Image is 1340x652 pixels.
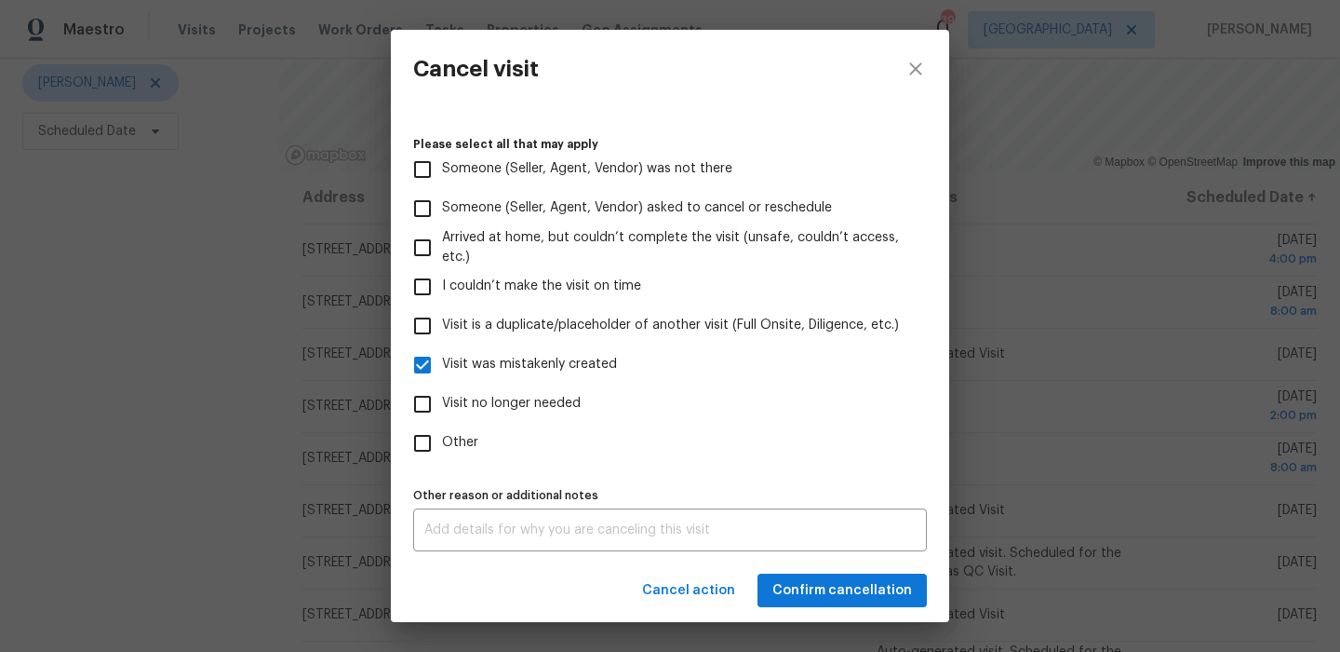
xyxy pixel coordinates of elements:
span: Cancel action [642,579,735,603]
span: Other [442,433,478,453]
button: Cancel action [635,574,743,608]
span: Visit is a duplicate/placeholder of another visit (Full Onsite, Diligence, etc.) [442,316,899,335]
button: close [882,30,949,108]
span: Visit was mistakenly created [442,355,617,374]
span: Confirm cancellation [772,579,912,603]
label: Please select all that may apply [413,139,927,150]
label: Other reason or additional notes [413,490,927,501]
span: Arrived at home, but couldn’t complete the visit (unsafe, couldn’t access, etc.) [442,228,912,267]
span: Visit no longer needed [442,394,581,414]
button: Confirm cancellation [757,574,927,608]
h3: Cancel visit [413,56,539,82]
span: Someone (Seller, Agent, Vendor) asked to cancel or reschedule [442,198,832,218]
span: I couldn’t make the visit on time [442,277,641,296]
span: Someone (Seller, Agent, Vendor) was not there [442,159,732,179]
